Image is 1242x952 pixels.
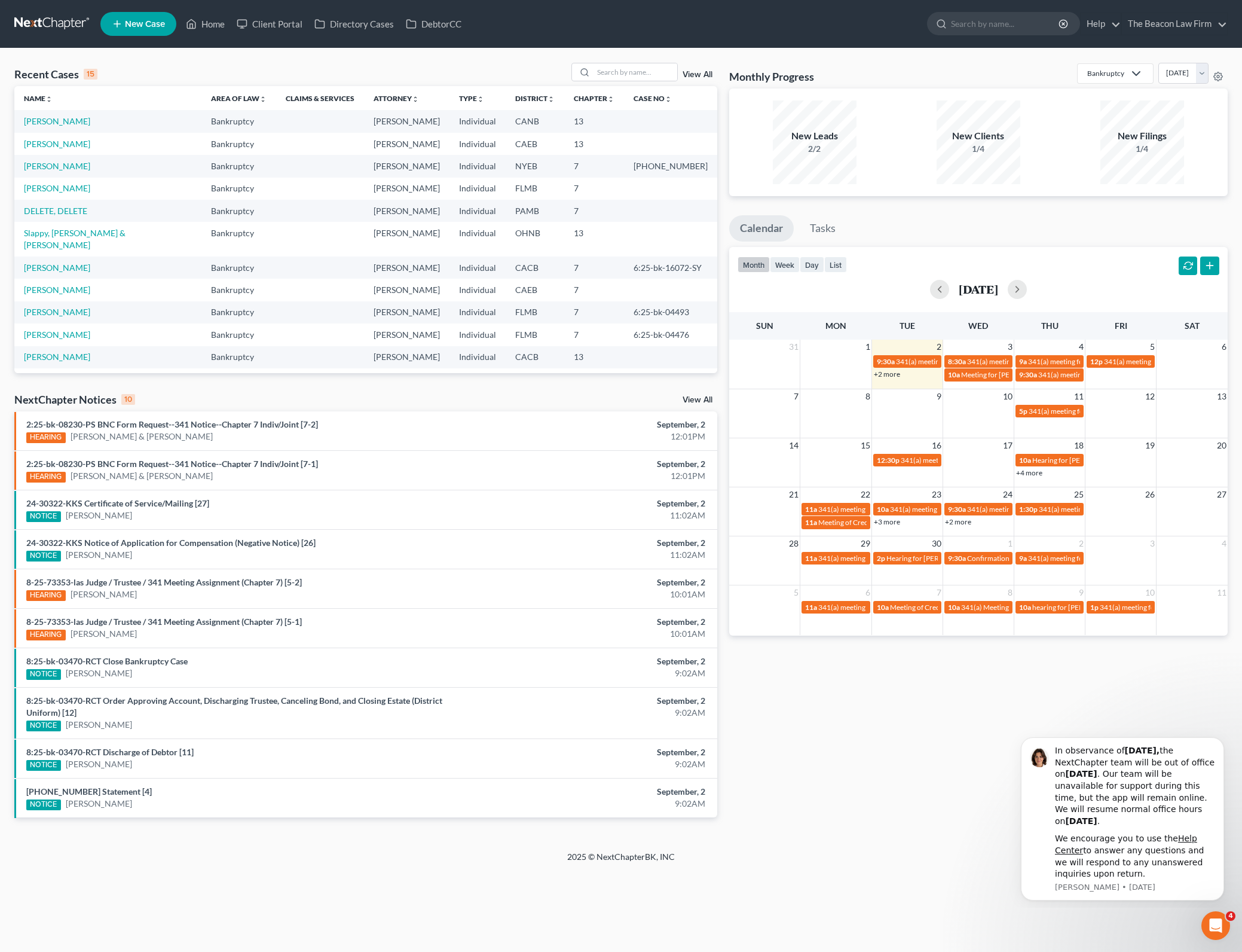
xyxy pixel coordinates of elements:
div: New Leads [773,129,856,143]
span: 21 [788,487,800,502]
td: FLMB [506,301,564,324]
h3: Monthly Progress [729,69,814,84]
span: 4 [1226,911,1235,921]
td: [PERSON_NAME] [364,155,449,177]
a: Client Portal [231,13,308,35]
span: 6 [1220,340,1228,354]
div: September, 2 [487,786,705,798]
td: [PERSON_NAME] [364,324,449,346]
td: Individual [449,155,506,177]
td: 7 [564,324,624,346]
span: 341(a) Meeting for [PERSON_NAME] [961,603,1077,612]
span: Meeting of Creditors for [PERSON_NAME] [818,518,951,527]
span: 3 [1007,340,1014,354]
span: Hearing for [PERSON_NAME] and [PERSON_NAME] [886,554,1050,563]
div: September, 2 [487,616,705,628]
a: [PERSON_NAME] [71,628,137,640]
span: 10a [1019,603,1031,612]
span: 29 [859,536,871,551]
a: Case Nounfold_more [634,94,672,103]
a: [PERSON_NAME] [66,549,132,561]
span: 22 [859,487,871,502]
a: 24-30322-KKS Notice of Application for Compensation (Negative Notice) [26] [26,538,316,548]
td: [PERSON_NAME] [364,257,449,279]
div: Bankruptcy [1087,68,1124,78]
span: 341(a) meeting for [PERSON_NAME] [1039,505,1154,514]
div: NOTICE [26,721,61,731]
span: 341(a) meeting for [PERSON_NAME] [1100,603,1215,612]
div: September, 2 [487,695,705,707]
td: 7 [564,200,624,222]
a: The Beacon Law Firm [1122,13,1227,35]
a: [PERSON_NAME] [24,352,90,362]
span: 30 [931,536,943,551]
div: September, 2 [487,746,705,758]
span: 12:30p [877,456,900,465]
div: September, 2 [487,537,705,549]
td: Bankruptcy [201,178,276,200]
span: 341(a) meeting for [PERSON_NAME] [1028,554,1143,563]
div: 10:01AM [487,628,705,640]
span: 14 [788,438,800,453]
span: hearing for [PERSON_NAME] [1032,603,1124,612]
span: 28 [788,536,800,551]
span: 11a [805,554,817,563]
div: NOTICE [26,551,61,562]
a: 2:25-bk-08230-PS BNC Form Request--341 Notice--Chapter 7 Indiv/Joint [7-2] [26,419,318,429]
td: Individual [449,257,506,279]
button: month [738,257,770,273]
th: Claims & Services [276,86,364,110]
a: 24-30322-KKS Certificate of Service/Mailing [27] [26,498,209,508]
td: [PERSON_NAME] [364,200,449,222]
span: 7 [793,389,800,404]
td: [PHONE_NUMBER] [624,155,717,177]
span: 341(a) meeting for [PERSON_NAME] & [PERSON_NAME] [896,357,1075,366]
td: [PERSON_NAME] [364,110,449,132]
input: Search by name... [951,13,1060,35]
div: 10 [121,394,135,405]
span: 25 [1073,487,1085,502]
td: [PERSON_NAME] [364,346,449,368]
span: 4 [1078,340,1085,354]
div: NOTICE [26,800,61,810]
span: 341(a) meeting for [PERSON_NAME] [1029,407,1144,416]
td: FLMB [506,178,564,200]
a: +3 more [874,517,900,526]
td: Individual [449,133,506,155]
div: 10:01AM [487,588,705,600]
td: Bankruptcy [201,200,276,222]
span: 8 [1007,585,1014,600]
td: 13 [564,346,624,368]
iframe: Intercom live chat [1201,911,1230,940]
div: September, 2 [487,419,705,431]
div: NOTICE [26,511,61,522]
span: 24 [1002,487,1014,502]
span: Tue [900,321,915,331]
a: Help [1081,13,1121,35]
i: unfold_more [477,96,484,103]
span: Thu [1041,321,1059,331]
span: 9a [1019,554,1027,563]
td: [PERSON_NAME] [364,368,449,390]
span: 9:30a [877,357,895,366]
td: Bankruptcy [201,257,276,279]
span: Sat [1185,321,1200,331]
span: 6 [864,585,871,600]
span: 10 [1144,585,1156,600]
div: 9:02AM [487,667,705,679]
span: Fri [1115,321,1127,331]
span: 341(a) meeting for [PERSON_NAME] [890,505,1005,514]
td: [PERSON_NAME] [364,279,449,301]
td: Individual [449,279,506,301]
td: Individual [449,301,506,324]
span: 9 [935,389,943,404]
td: Bankruptcy [201,155,276,177]
span: 11a [805,603,817,612]
span: 10 [1002,389,1014,404]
